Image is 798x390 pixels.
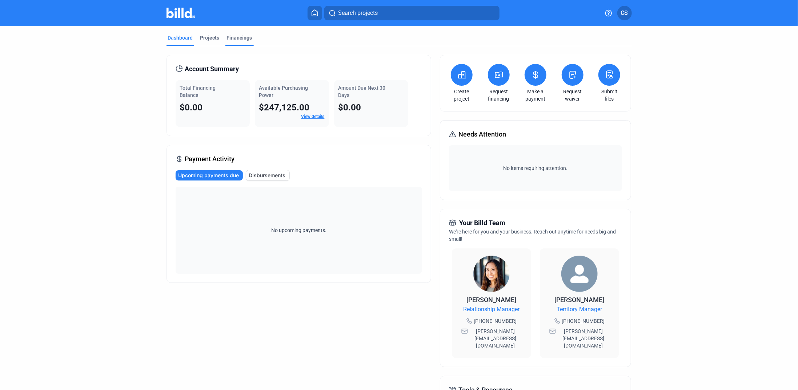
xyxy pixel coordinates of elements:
[458,129,506,139] span: Needs Attention
[469,328,522,349] span: [PERSON_NAME][EMAIL_ADDRESS][DOMAIN_NAME]
[557,305,602,314] span: Territory Manager
[555,296,605,304] span: [PERSON_NAME]
[338,9,378,17] span: Search projects
[597,88,622,102] a: Submit files
[167,8,195,18] img: Billd Company Logo
[474,317,517,325] span: [PHONE_NUMBER]
[185,154,235,164] span: Payment Activity
[227,34,252,41] div: Financings
[180,85,216,98] span: Total Financing Balance
[459,218,505,228] span: Your Billd Team
[523,88,548,102] a: Make a payment
[621,9,628,17] span: CS
[560,88,585,102] a: Request waiver
[179,172,239,179] span: Upcoming payments due
[617,6,632,20] button: CS
[259,85,308,98] span: Available Purchasing Power
[324,6,500,20] button: Search projects
[464,305,520,314] span: Relationship Manager
[338,102,361,113] span: $0.00
[449,88,474,102] a: Create project
[473,256,510,292] img: Relationship Manager
[557,328,610,349] span: [PERSON_NAME][EMAIL_ADDRESS][DOMAIN_NAME]
[338,85,386,98] span: Amount Due Next 30 Days
[486,88,512,102] a: Request financing
[180,102,203,113] span: $0.00
[467,296,517,304] span: [PERSON_NAME]
[259,102,310,113] span: $247,125.00
[176,170,243,180] button: Upcoming payments due
[561,256,598,292] img: Territory Manager
[200,34,220,41] div: Projects
[266,227,331,234] span: No upcoming payments.
[249,172,286,179] span: Disbursements
[452,164,619,172] span: No items requiring attention.
[185,64,239,74] span: Account Summary
[168,34,193,41] div: Dashboard
[301,114,325,119] a: View details
[562,317,605,325] span: [PHONE_NUMBER]
[246,170,290,181] button: Disbursements
[449,229,616,242] span: We're here for you and your business. Reach out anytime for needs big and small!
